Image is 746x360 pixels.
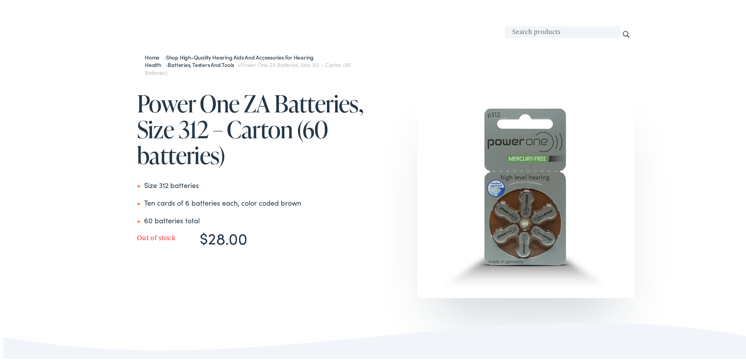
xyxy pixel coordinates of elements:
li: 60 batteries total [137,213,376,224]
li: Size 312 batteries [137,178,376,189]
a: Batteries, Testers and Tools [168,59,238,67]
img: Power One Batteries P312-500x500 [417,80,634,297]
bdi: 28.00 [200,225,247,247]
a: Shop High-Quality Hearing Aids and Accessories for Hearing Health [145,52,314,67]
li: Ten cards of 6 batteries each, color coded brown [137,196,376,206]
a: Home [145,52,163,60]
p: Out of stock [137,231,376,242]
input: Search [622,29,630,37]
span: Power One ZA Batteries, Size 312 – Carton (60 batteries) [145,59,351,75]
span: $ [200,225,208,247]
input: Search products [505,25,620,36]
span: » » » [145,52,351,75]
h1: Power One ZA Batteries, Size 312 – Carton (60 batteries) [137,89,376,166]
